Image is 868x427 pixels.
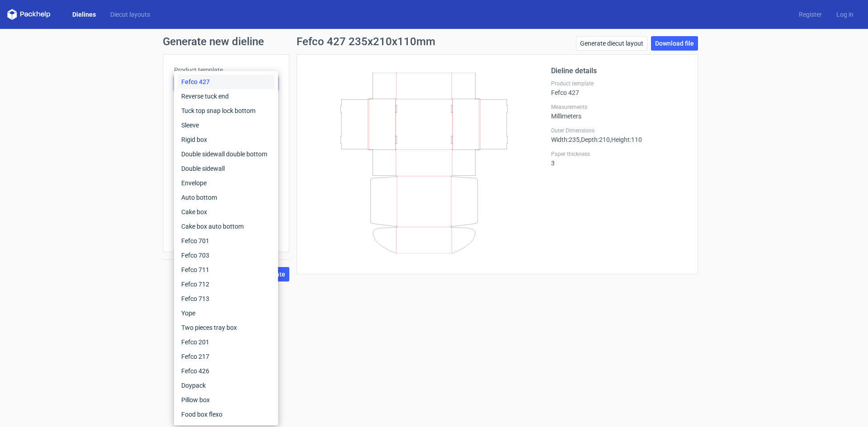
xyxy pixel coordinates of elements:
[163,36,705,47] h1: Generate new dieline
[580,136,610,143] span: , Depth : 210
[551,103,687,120] div: Millimeters
[178,161,274,176] div: Double sidewall
[178,234,274,248] div: Fefco 701
[551,80,687,87] label: Product template
[551,80,687,96] div: Fefco 427
[178,219,274,234] div: Cake box auto bottom
[178,320,274,335] div: Two pieces tray box
[792,10,829,19] a: Register
[178,349,274,364] div: Fefco 217
[576,36,647,51] a: Generate diecut layout
[651,36,698,51] a: Download file
[178,277,274,291] div: Fefco 712
[178,378,274,393] div: Doypack
[297,36,435,47] h1: Fefco 427 235x210x110mm
[65,10,103,19] a: Dielines
[610,136,642,143] span: , Height : 110
[178,407,274,422] div: Food box flexo
[178,118,274,132] div: Sleeve
[178,248,274,263] div: Fefco 703
[178,364,274,378] div: Fefco 426
[551,103,687,111] label: Measurements
[178,176,274,190] div: Envelope
[178,335,274,349] div: Fefco 201
[178,190,274,205] div: Auto bottom
[103,10,157,19] a: Diecut layouts
[178,89,274,103] div: Reverse tuck end
[178,147,274,161] div: Double sidewall double bottom
[551,150,687,158] label: Paper thickness
[178,306,274,320] div: Yope
[829,10,861,19] a: Log in
[178,103,274,118] div: Tuck top snap lock bottom
[174,66,278,75] label: Product template
[551,136,580,143] span: Width : 235
[178,263,274,277] div: Fefco 711
[178,291,274,306] div: Fefco 713
[178,393,274,407] div: Pillow box
[551,150,687,167] div: 3
[551,66,687,76] h2: Dieline details
[551,127,687,134] label: Outer Dimensions
[178,205,274,219] div: Cake box
[178,132,274,147] div: Rigid box
[178,75,274,89] div: Fefco 427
